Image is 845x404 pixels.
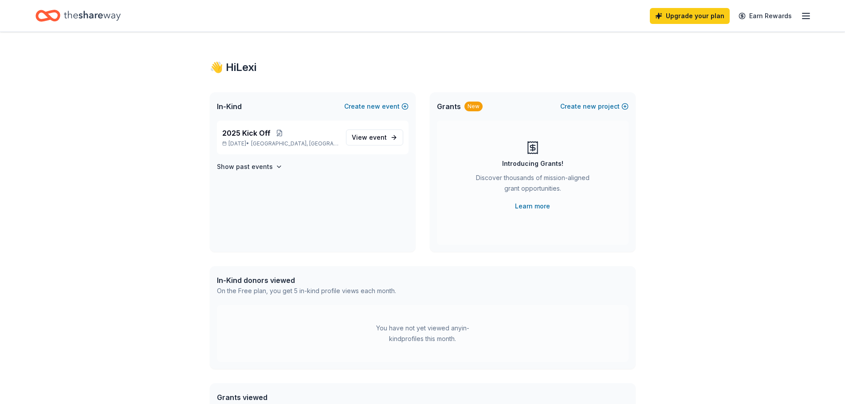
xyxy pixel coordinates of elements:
div: Grants viewed [217,392,391,403]
span: Grants [437,101,461,112]
a: Home [35,5,121,26]
div: In-Kind donors viewed [217,275,396,286]
span: new [367,101,380,112]
button: Createnewevent [344,101,409,112]
span: View [352,132,387,143]
span: [GEOGRAPHIC_DATA], [GEOGRAPHIC_DATA] [251,140,338,147]
div: New [464,102,483,111]
span: event [369,133,387,141]
p: [DATE] • [222,140,339,147]
div: Discover thousands of mission-aligned grant opportunities. [472,173,593,197]
span: new [583,101,596,112]
a: Upgrade your plan [650,8,730,24]
div: On the Free plan, you get 5 in-kind profile views each month. [217,286,396,296]
span: In-Kind [217,101,242,112]
button: Createnewproject [560,101,629,112]
span: 2025 Kick Off [222,128,271,138]
h4: Show past events [217,161,273,172]
div: 👋 Hi Lexi [210,60,636,75]
div: Introducing Grants! [502,158,563,169]
a: Learn more [515,201,550,212]
div: You have not yet viewed any in-kind profiles this month. [367,323,478,344]
button: Show past events [217,161,283,172]
a: View event [346,129,403,145]
a: Earn Rewards [733,8,797,24]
